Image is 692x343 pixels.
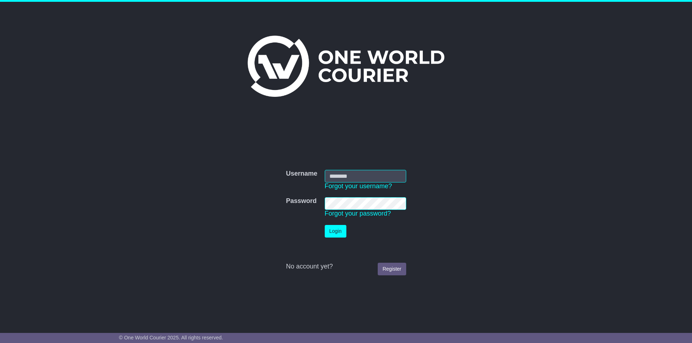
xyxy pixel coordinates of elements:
img: One World [248,36,444,97]
span: © One World Courier 2025. All rights reserved. [119,335,223,340]
label: Password [286,197,316,205]
label: Username [286,170,317,178]
div: No account yet? [286,263,406,271]
a: Forgot your password? [325,210,391,217]
a: Forgot your username? [325,182,392,190]
a: Register [378,263,406,275]
button: Login [325,225,346,238]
